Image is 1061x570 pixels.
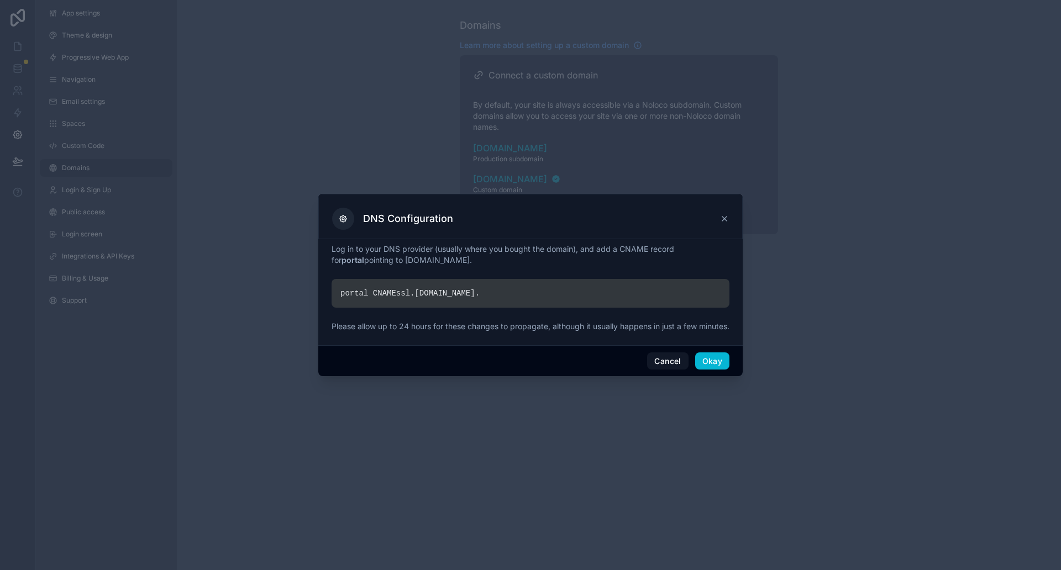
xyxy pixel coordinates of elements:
strong: portal [342,255,364,265]
p: Log in to your DNS provider (usually where you bought the domain), and add a CNAME record for poi... [332,244,729,266]
p: Please allow up to 24 hours for these changes to propagate, although it usually happens in just a... [332,321,729,332]
button: Okay [695,352,729,370]
h3: DNS Configuration [363,212,453,225]
button: Cancel [647,352,688,370]
div: portal CNAME ssl. [DOMAIN_NAME] . [332,279,729,308]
